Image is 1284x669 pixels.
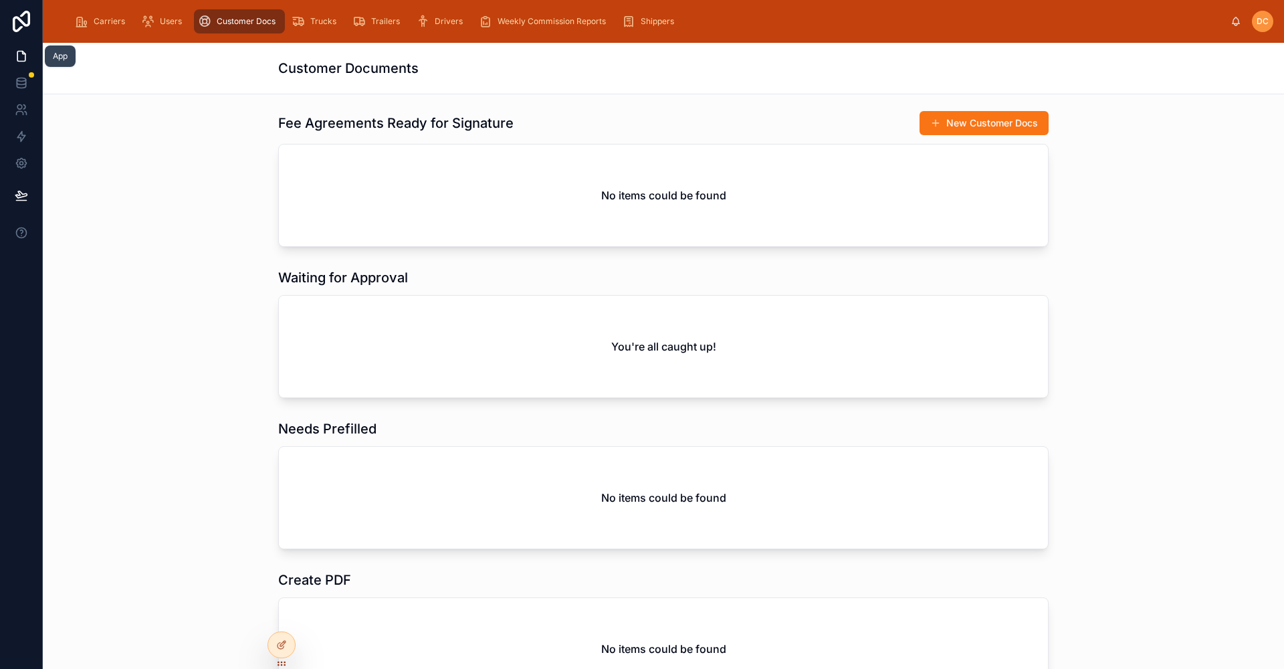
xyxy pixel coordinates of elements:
a: Trailers [348,9,409,33]
h2: You're all caught up! [611,339,716,355]
h2: No items could be found [601,187,726,203]
h1: Customer Documents [278,59,419,78]
a: Carriers [71,9,134,33]
span: DC [1257,16,1269,27]
button: New Customer Docs [920,111,1049,135]
span: Drivers [435,16,463,27]
a: Weekly Commission Reports [475,9,615,33]
a: Drivers [412,9,472,33]
h1: Create PDF [278,571,351,589]
a: Trucks [288,9,346,33]
span: Users [160,16,182,27]
h1: Fee Agreements Ready for Signature [278,114,514,132]
h2: No items could be found [601,490,726,506]
a: Customer Docs [194,9,285,33]
span: Weekly Commission Reports [498,16,606,27]
span: Carriers [94,16,125,27]
div: scrollable content [64,7,1230,36]
h2: No items could be found [601,641,726,657]
div: App [53,51,68,62]
a: Shippers [618,9,683,33]
h1: Waiting for Approval [278,268,408,287]
span: Trailers [371,16,400,27]
h1: Needs Prefilled [278,419,377,438]
span: Trucks [310,16,336,27]
span: Customer Docs [217,16,276,27]
span: Shippers [641,16,674,27]
a: Users [137,9,191,33]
